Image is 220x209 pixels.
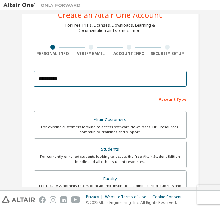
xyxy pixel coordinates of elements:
img: youtube.svg [71,196,80,203]
img: Altair One [3,2,84,8]
p: © 2025 Altair Engineering, Inc. All Rights Reserved. [86,200,186,205]
div: For existing customers looking to access software downloads, HPC resources, community, trainings ... [38,124,182,135]
div: For faculty & administrators of academic institutions administering students and accessing softwa... [38,183,182,194]
div: Account Info [110,51,148,56]
img: facebook.svg [39,196,46,203]
div: Altair Customers [38,115,182,124]
img: instagram.svg [50,196,56,203]
div: For currently enrolled students looking to access the free Altair Student Edition bundle and all ... [38,154,182,164]
div: Security Setup [148,51,187,56]
img: linkedin.svg [60,196,67,203]
div: Privacy [86,195,105,200]
div: Verify Email [72,51,110,56]
div: For Free Trials, Licenses, Downloads, Learning & Documentation and so much more. [65,23,155,33]
div: Account Type [34,94,187,104]
div: Website Terms of Use [105,195,152,200]
div: Create an Altair One Account [58,11,162,19]
div: Personal Info [34,51,72,56]
div: Students [38,145,182,154]
div: Cookie Consent [152,195,186,200]
img: altair_logo.svg [2,196,35,203]
div: Faculty [38,175,182,184]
